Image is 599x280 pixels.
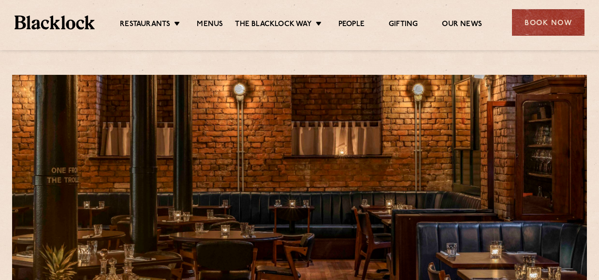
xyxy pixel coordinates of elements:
[235,20,311,30] a: The Blacklock Way
[338,20,365,30] a: People
[15,15,95,29] img: BL_Textured_Logo-footer-cropped.svg
[389,20,418,30] a: Gifting
[197,20,223,30] a: Menus
[512,9,584,36] div: Book Now
[442,20,482,30] a: Our News
[120,20,170,30] a: Restaurants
